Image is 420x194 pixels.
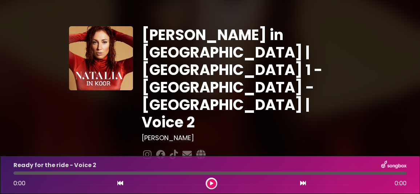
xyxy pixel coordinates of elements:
span: 0:00 [13,179,25,187]
p: Ready for the ride - Voice 2 [13,161,96,170]
h3: [PERSON_NAME] [142,134,351,142]
h1: [PERSON_NAME] in [GEOGRAPHIC_DATA] | [GEOGRAPHIC_DATA] 1 - [GEOGRAPHIC_DATA] - [GEOGRAPHIC_DATA] ... [142,26,351,131]
span: 0:00 [395,179,407,188]
img: songbox-logo-white.png [381,161,407,170]
img: YTVS25JmS9CLUqXqkEhs [69,26,133,90]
